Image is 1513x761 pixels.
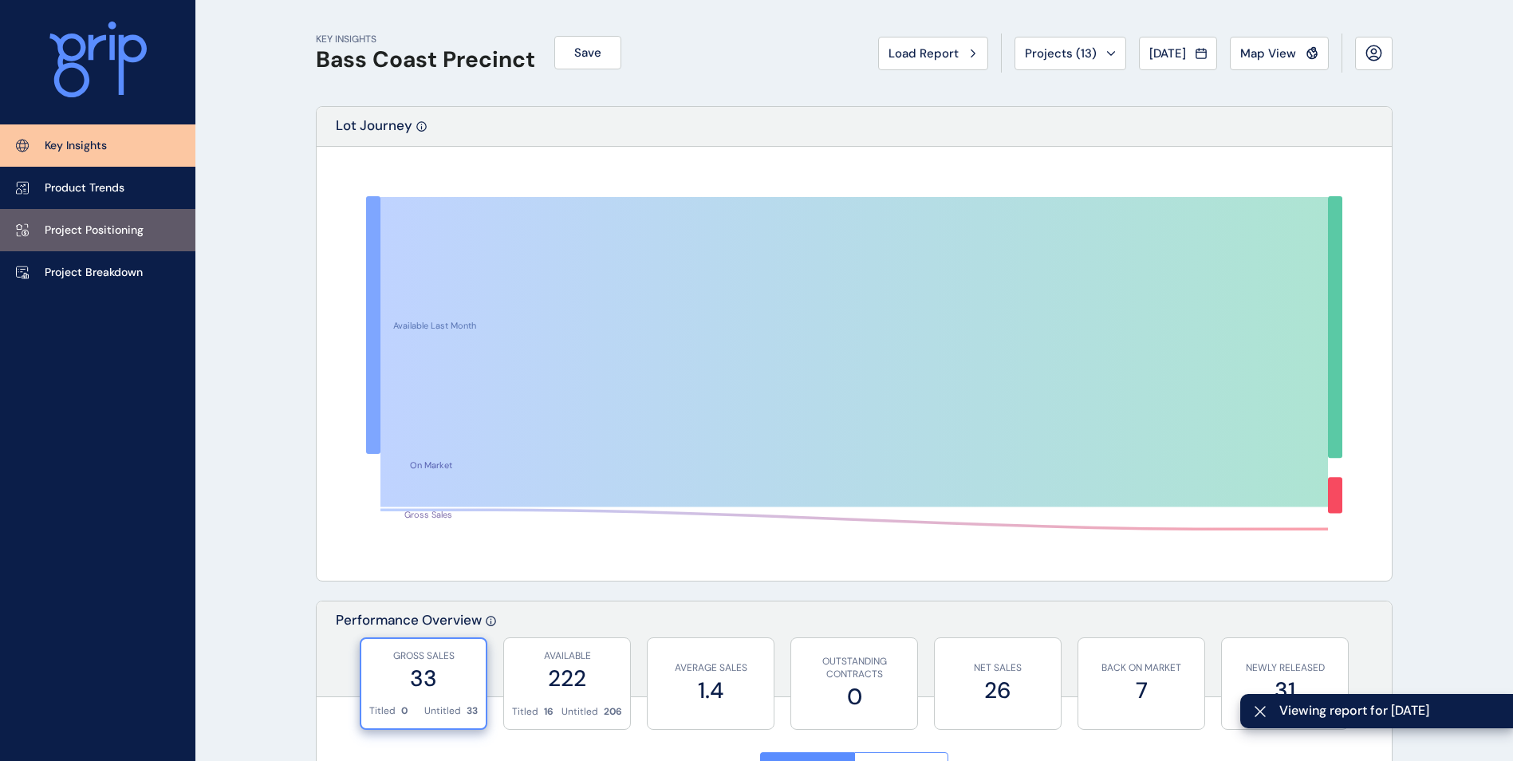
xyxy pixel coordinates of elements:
[604,705,622,719] p: 206
[943,675,1053,706] label: 26
[316,33,535,46] p: KEY INSIGHTS
[512,705,538,719] p: Titled
[45,180,124,196] p: Product Trends
[878,37,988,70] button: Load Report
[512,649,622,663] p: AVAILABLE
[1230,661,1340,675] p: NEWLY RELEASED
[45,223,144,239] p: Project Positioning
[1230,675,1340,706] label: 31
[369,663,478,694] label: 33
[544,705,554,719] p: 16
[1086,675,1196,706] label: 7
[512,663,622,694] label: 222
[1139,37,1217,70] button: [DATE]
[799,655,909,682] p: OUTSTANDING CONTRACTS
[554,36,621,69] button: Save
[369,649,478,663] p: GROSS SALES
[1149,45,1186,61] span: [DATE]
[316,46,535,73] h1: Bass Coast Precinct
[1240,45,1296,61] span: Map View
[401,704,408,718] p: 0
[888,45,959,61] span: Load Report
[943,661,1053,675] p: NET SALES
[369,704,396,718] p: Titled
[561,705,598,719] p: Untitled
[574,45,601,61] span: Save
[1279,702,1500,720] span: Viewing report for [DATE]
[1015,37,1126,70] button: Projects (13)
[336,611,482,696] p: Performance Overview
[45,138,107,154] p: Key Insights
[467,704,478,718] p: 33
[656,675,766,706] label: 1.4
[799,681,909,712] label: 0
[45,265,143,281] p: Project Breakdown
[1086,661,1196,675] p: BACK ON MARKET
[424,704,461,718] p: Untitled
[336,116,412,146] p: Lot Journey
[656,661,766,675] p: AVERAGE SALES
[1230,37,1329,70] button: Map View
[1025,45,1097,61] span: Projects ( 13 )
